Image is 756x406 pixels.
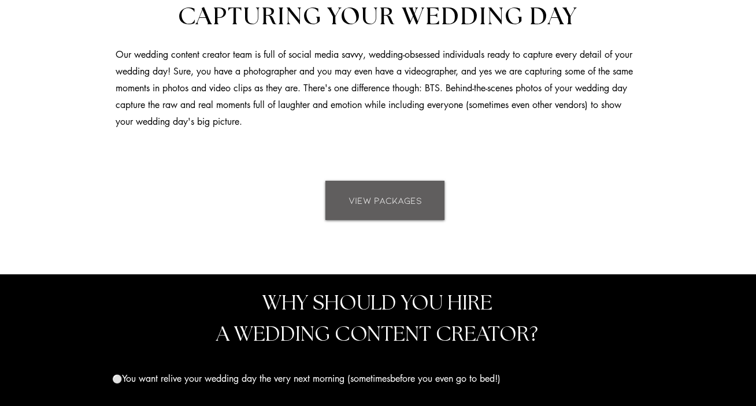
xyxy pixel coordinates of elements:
span: CAPTURING YOUR WEDDING DAY [178,5,577,29]
span: WHY SHOULD YOU HIRE A WEDDING CONTENT CREATOR? [216,293,538,345]
span: You want relive your wedding day the very next morning (sometimes [122,373,390,385]
a: VIEW PACKAGES [325,181,444,220]
span: before you even go to bed!) [390,373,501,385]
span: VIEW PACKAGES [349,194,422,207]
span: Our wedding content creator team is full of social media savvy, wedding-obsessed individuals read... [116,49,633,127]
span: ⚪️ [112,373,122,384]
